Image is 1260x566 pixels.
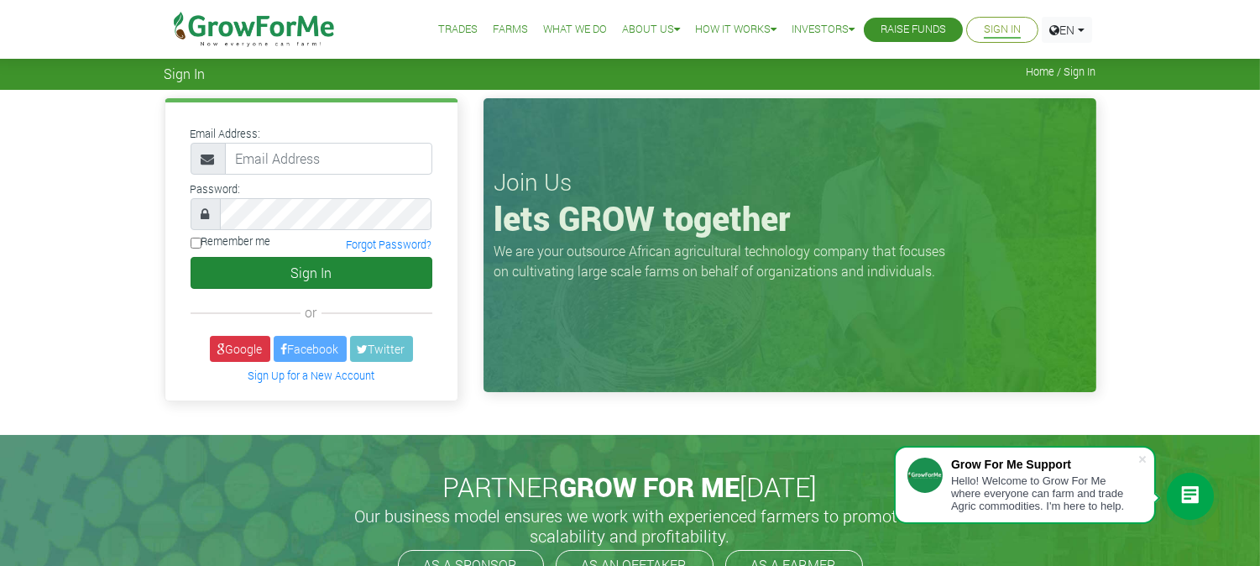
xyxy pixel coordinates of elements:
a: Investors [792,21,855,39]
h3: Join Us [494,168,1085,197]
span: Sign In [165,66,206,81]
a: Farms [493,21,528,39]
a: EN [1042,17,1092,43]
a: Forgot Password? [347,238,432,251]
p: We are your outsource African agricultural technology company that focuses on cultivating large s... [494,241,956,281]
h2: PARTNER [DATE] [171,471,1090,503]
a: Trades [438,21,478,39]
div: or [191,302,432,322]
label: Email Address: [191,126,261,142]
input: Remember me [191,238,201,249]
span: Home / Sign In [1027,66,1096,78]
h1: lets GROW together [494,198,1085,238]
h5: Our business model ensures we work with experienced farmers to promote scalability and profitabil... [337,506,924,546]
input: Email Address [225,143,432,175]
a: Sign In [984,21,1021,39]
a: Raise Funds [881,21,946,39]
button: Sign In [191,257,432,289]
label: Remember me [191,233,271,249]
a: What We Do [543,21,607,39]
div: Hello! Welcome to Grow For Me where everyone can farm and trade Agric commodities. I'm here to help. [951,474,1137,512]
a: Google [210,336,270,362]
span: GROW FOR ME [560,469,740,505]
a: How it Works [695,21,776,39]
div: Grow For Me Support [951,458,1137,471]
a: About Us [622,21,680,39]
a: Sign Up for a New Account [248,369,374,382]
label: Password: [191,181,241,197]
